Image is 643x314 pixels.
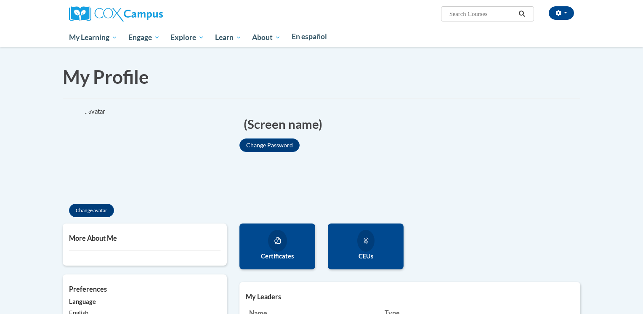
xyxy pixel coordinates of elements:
a: Cox Campus [69,10,163,17]
span: My Profile [63,66,149,88]
button: Change Password [239,138,300,152]
div: Click to change the profile picture [63,107,155,200]
button: Account Settings [549,6,574,20]
span: About [252,32,281,43]
span: (Screen name) [244,115,322,133]
button: Change avatar [69,204,114,217]
button: Search [516,9,529,19]
input: Search Courses [449,9,516,19]
span: Engage [128,32,160,43]
a: About [247,28,287,47]
h5: Preferences [69,285,221,293]
label: CEUs [334,252,397,261]
label: Certificates [246,252,309,261]
span: En español [292,32,327,41]
a: Learn [210,28,247,47]
a: My Learning [64,28,123,47]
span: Learn [215,32,242,43]
img: profile avatar [63,107,155,200]
span: My Learning [69,32,117,43]
i:  [518,11,526,17]
span: Explore [170,32,204,43]
a: Explore [165,28,210,47]
h5: My Leaders [246,293,574,301]
div: Main menu [56,28,587,47]
a: Engage [123,28,165,47]
label: Language [69,297,221,306]
h5: More About Me [69,234,221,242]
img: Cox Campus [69,6,163,21]
a: En español [286,28,332,45]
